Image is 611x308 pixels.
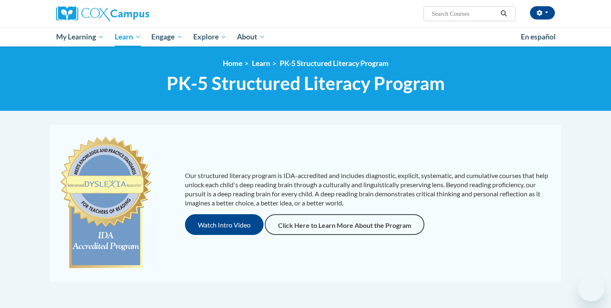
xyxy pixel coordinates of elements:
span: PK-5 Structured Literacy Program [167,72,445,94]
a: Learn [252,59,270,68]
p: Our structured literacy program is IDA-accredited and includes diagnostic, explicit, systematic, ... [185,171,553,208]
span: Learn [115,32,141,42]
span: About [237,32,265,42]
div: Main menu [44,27,567,46]
span: My Learning [56,32,104,42]
a: Learn [109,27,146,46]
span: Explore [193,32,227,42]
a: Explore [188,27,232,46]
a: About [232,27,271,46]
a: Cox Campus [56,6,214,21]
iframe: Button to launch messaging window [578,275,604,301]
button: Search [498,9,510,19]
a: Home [223,59,242,68]
a: My Learning [51,27,109,46]
span: Engage [151,32,182,42]
img: Cox Campus [56,6,149,21]
a: En español [515,28,561,46]
a: Engage [146,27,188,46]
span: En español [521,32,556,41]
img: c477cda6-e343-453b-bfce-d6f9e9818e1c.png [58,132,153,274]
a: PK-5 Structured Literacy Program [280,59,389,68]
button: Watch Intro Video [185,214,264,235]
a: Click Here to Learn More About the Program [265,214,424,235]
button: Account Settings [530,6,555,20]
input: Search Courses [431,9,498,19]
